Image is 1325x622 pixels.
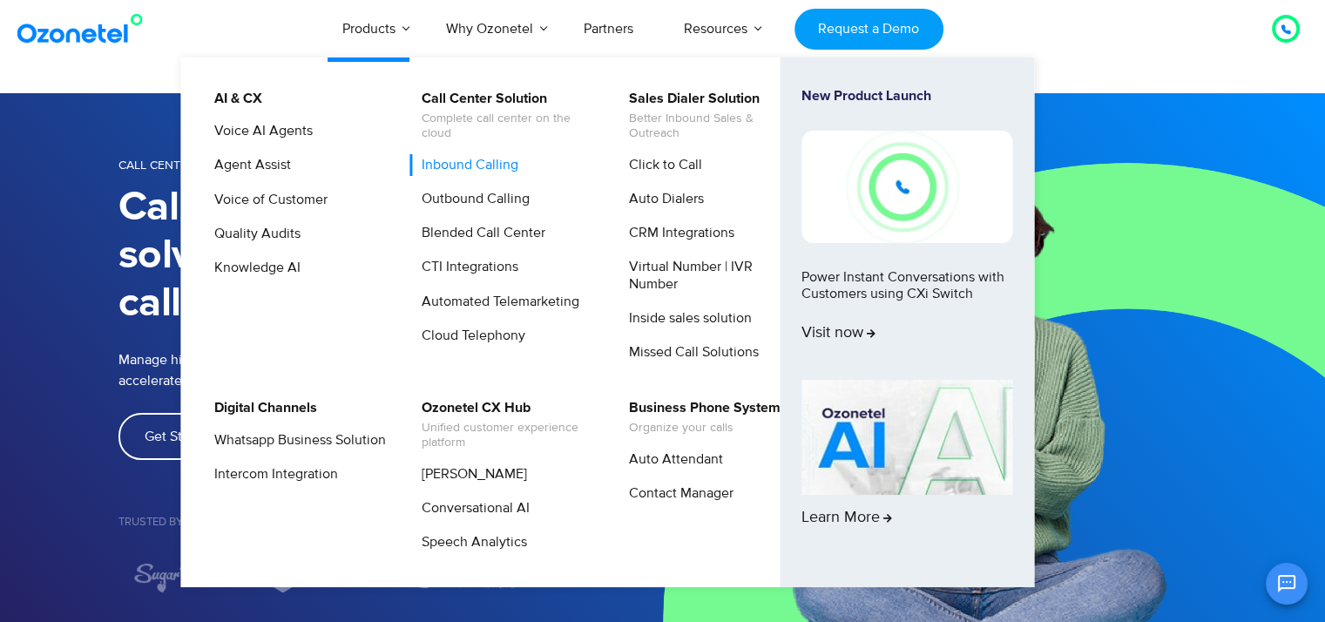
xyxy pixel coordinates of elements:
a: Conversational AI [410,497,532,519]
button: Open chat [1266,563,1308,605]
span: Unified customer experience platform [422,421,593,450]
a: Virtual Number | IVR Number [618,256,803,294]
a: Knowledge AI [203,257,303,279]
a: Call Center SolutionComplete call center on the cloud [410,88,596,144]
span: Better Inbound Sales & Outreach [629,112,801,141]
a: Business Phone SystemOrganize your calls [618,397,783,438]
a: Digital Channels [203,397,320,419]
a: Speech Analytics [410,531,530,553]
a: Blended Call Center [410,222,548,244]
img: New-Project-17.png [801,131,1012,242]
a: Contact Manager [618,483,736,504]
a: Learn More [801,380,1012,558]
span: Get Started [145,429,213,443]
a: Inside sales solution [618,308,754,329]
a: CTI Integrations [410,256,521,278]
h1: Call center software solves your most critical call center challenges [118,184,663,328]
span: Learn More [801,509,892,528]
a: Sales Dialer SolutionBetter Inbound Sales & Outreach [618,88,803,144]
a: Agent Assist [203,154,294,176]
a: Intercom Integration [203,463,341,485]
a: Automated Telemarketing [410,291,582,313]
span: Organize your calls [629,421,781,436]
span: Call Center Solution [118,158,258,172]
img: sugarplum [132,563,213,593]
a: New Product LaunchPower Instant Conversations with Customers using CXi SwitchVisit now [801,88,1012,373]
a: Click to Call [618,154,705,176]
a: Quality Audits [203,223,303,245]
a: Get Started [118,413,240,460]
a: CRM Integrations [618,222,737,244]
h5: Trusted by 2500+ Businesses [118,517,663,528]
a: Auto Attendant [618,449,726,470]
a: Request a Demo [794,9,943,50]
a: Auto Dialers [618,188,706,210]
span: Visit now [801,324,875,343]
a: Voice AI Agents [203,120,315,142]
a: Voice of Customer [203,189,330,211]
span: Complete call center on the cloud [422,112,593,141]
a: Outbound Calling [410,188,532,210]
a: [PERSON_NAME] [410,463,530,485]
a: AI & CX [203,88,265,110]
div: 5 / 7 [118,563,228,593]
a: Ozonetel CX HubUnified customer experience platform [410,397,596,453]
a: Whatsapp Business Solution [203,429,389,451]
p: Manage high call volumes, slash cost per call, accelerate responsiveness. [118,349,510,391]
div: Image Carousel [118,563,663,593]
a: Cloud Telephony [410,325,528,347]
a: Missed Call Solutions [618,341,761,363]
a: Inbound Calling [410,154,521,176]
img: AI [801,380,1012,495]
